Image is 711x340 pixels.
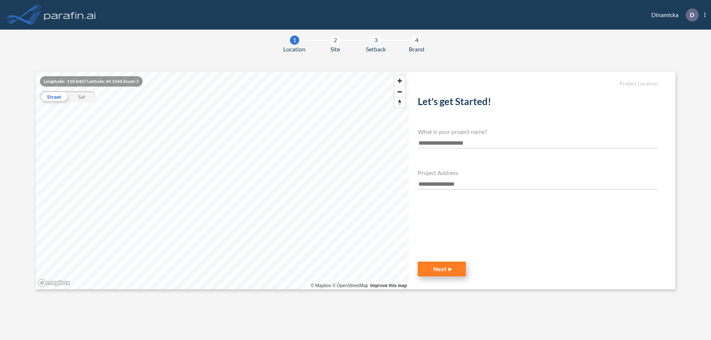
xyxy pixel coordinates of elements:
img: logo [43,7,97,22]
button: Reset bearing to north [394,97,405,108]
span: Zoom out [394,87,405,97]
button: Zoom out [394,86,405,97]
h2: Let's get Started! [418,96,658,110]
a: Mapbox homepage [38,279,70,287]
div: Longitude: -110.8407 Latitude: 49.1044 Zoom: 2 [40,76,143,87]
div: 2 [331,36,340,45]
div: Dinamicka [640,9,705,21]
a: Improve this map [370,283,407,288]
canvas: Map [36,72,409,289]
span: Site [330,45,340,54]
span: Setback [366,45,386,54]
div: 4 [412,36,421,45]
p: D [690,11,694,18]
div: Street [40,91,68,102]
h4: Project Address [418,169,658,176]
span: Location [283,45,306,54]
button: Zoom in [394,75,405,86]
button: Next [418,262,466,276]
a: OpenStreetMap [332,283,368,288]
a: Mapbox [311,283,331,288]
h5: Project Location [418,81,658,87]
div: 1 [290,36,299,45]
span: Brand [409,45,424,54]
h4: What is your project name? [418,128,658,135]
div: 3 [371,36,381,45]
div: Sat [68,91,96,102]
